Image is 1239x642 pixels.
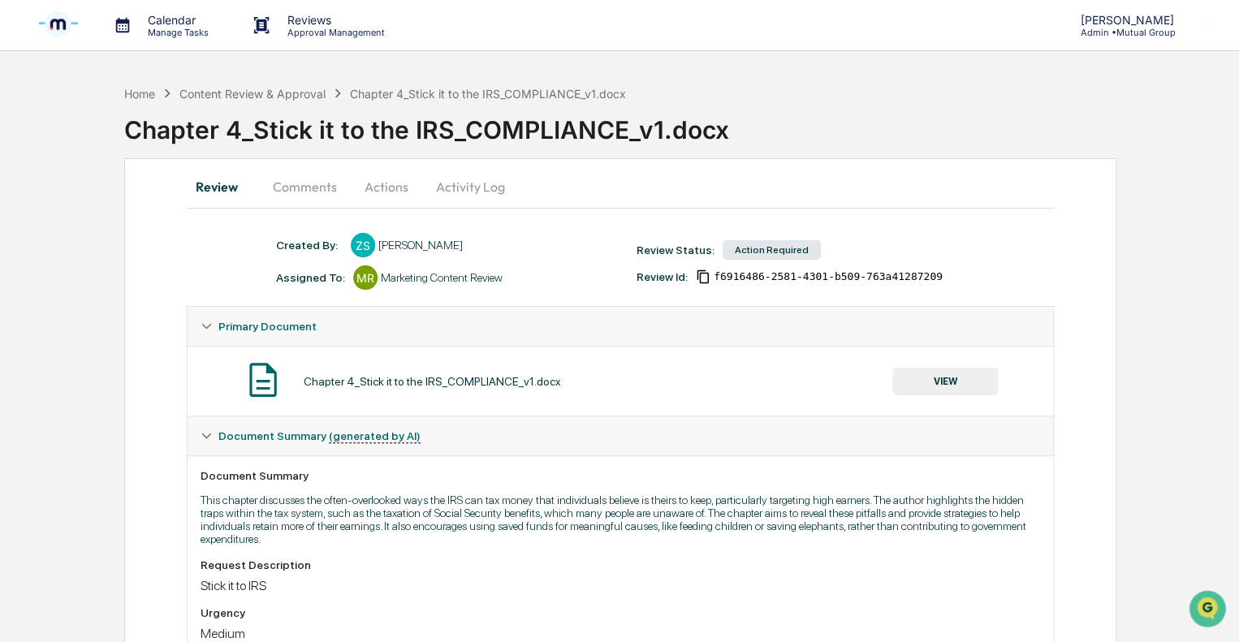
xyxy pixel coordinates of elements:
[188,346,1053,416] div: Primary Document
[16,237,29,250] div: 🔎
[353,265,378,290] div: MR
[1187,588,1231,632] iframe: Open customer support
[39,3,78,47] img: logo
[276,271,345,284] div: Assigned To:
[276,129,296,149] button: Start new chat
[188,307,1053,346] div: Primary Document
[111,198,208,227] a: 🗄️Attestations
[637,243,714,256] div: Review Status:
[187,167,260,206] button: Review
[114,274,196,287] a: Powered byPylon
[1067,27,1181,38] p: Admin • Mutual Group
[696,269,710,284] span: Copy Id
[329,429,421,443] u: (generated by AI)
[218,320,317,333] span: Primary Document
[188,416,1053,455] div: Document Summary (generated by AI)
[10,198,111,227] a: 🖐️Preclearance
[637,270,688,283] div: Review Id:
[714,270,943,283] span: f6916486-2581-4301-b509-763a41287209
[201,493,1040,545] p: This chapter discusses the often-overlooked ways the IRS can tax money that individuals believe i...
[179,87,326,101] div: Content Review & Approval
[351,233,375,257] div: ZS
[201,558,1040,571] div: Request Description
[124,102,1239,144] div: Chapter 4_Stick it to the IRS_COMPLIANCE_v1.docx
[350,87,626,101] div: Chapter 4_Stick it to the IRS_COMPLIANCE_v1.docx
[378,239,463,252] div: [PERSON_NAME]
[218,429,421,442] span: Document Summary
[55,140,205,153] div: We're available if you need us!
[16,34,296,60] p: How can we help?
[892,368,998,395] button: VIEW
[276,239,343,252] div: Created By: ‎ ‎
[135,27,217,38] p: Manage Tasks
[1067,13,1181,27] p: [PERSON_NAME]
[162,275,196,287] span: Pylon
[10,229,109,258] a: 🔎Data Lookup
[201,626,1040,641] div: Medium
[16,124,45,153] img: 1746055101610-c473b297-6a78-478c-a979-82029cc54cd1
[16,206,29,219] div: 🖐️
[243,360,283,400] img: Document Icon
[118,206,131,219] div: 🗄️
[201,469,1040,482] div: Document Summary
[135,13,217,27] p: Calendar
[381,271,503,284] div: Marketing Content Review
[274,13,393,27] p: Reviews
[260,167,350,206] button: Comments
[32,205,105,221] span: Preclearance
[201,578,1040,593] div: Stick it to IRS
[32,235,102,252] span: Data Lookup
[55,124,266,140] div: Start new chat
[274,27,393,38] p: Approval Management
[304,375,561,388] div: Chapter 4_Stick it to the IRS_COMPLIANCE_v1.docx
[134,205,201,221] span: Attestations
[201,606,1040,619] div: Urgency
[423,167,518,206] button: Activity Log
[187,167,1054,206] div: secondary tabs example
[124,87,155,101] div: Home
[350,167,423,206] button: Actions
[723,240,821,260] div: Action Required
